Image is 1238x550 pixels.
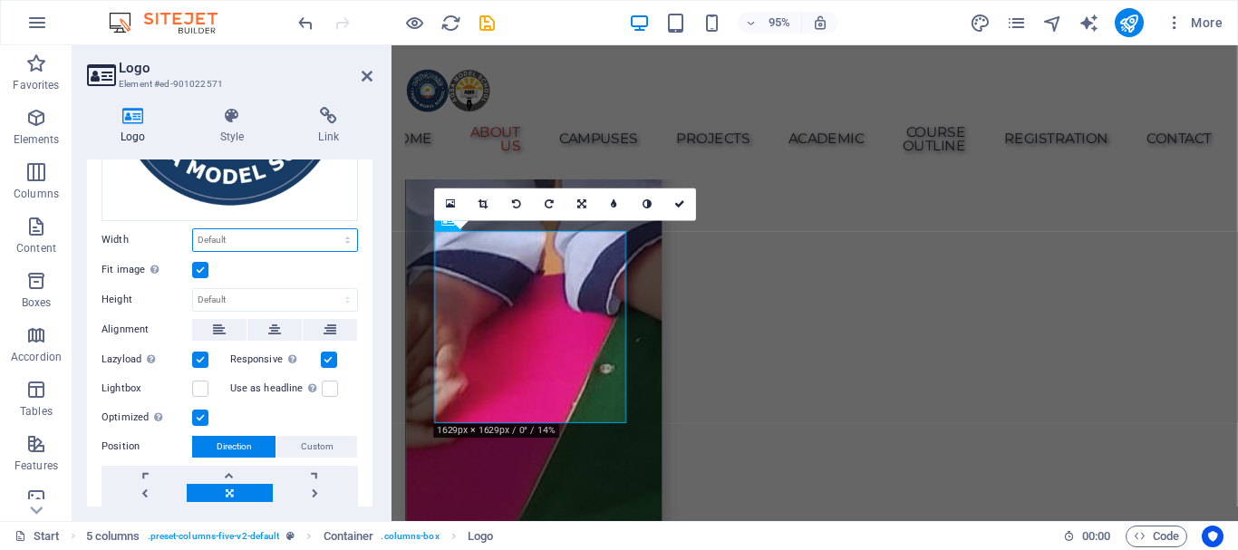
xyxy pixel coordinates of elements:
a: Select files from the file manager, stock photos, or upload file(s) [435,188,468,221]
i: Publish [1118,13,1139,34]
i: Undo: Change image width (Ctrl+Z) [295,13,316,34]
label: Alignment [102,319,192,341]
nav: breadcrumb [86,526,493,547]
h3: Element #ed-901022571 [119,76,336,92]
button: save [476,12,498,34]
span: Click to select. Double-click to edit [86,526,140,547]
p: Content [16,241,56,256]
button: pages [1006,12,1028,34]
i: AI Writer [1078,13,1099,34]
p: Accordion [11,350,62,364]
p: Elements [14,132,60,147]
a: Rotate left 90° [500,188,533,221]
h4: Style [187,107,285,145]
span: Direction [217,436,252,458]
h4: Logo [87,107,187,145]
button: reload [440,12,461,34]
label: Lazyload [102,349,192,371]
button: Click here to leave preview mode and continue editing [403,12,425,34]
span: More [1165,14,1223,32]
p: Favorites [13,78,59,92]
span: Click to select. Double-click to edit [324,526,374,547]
label: Use as headline [230,378,322,400]
label: Lightbox [102,378,192,400]
p: Boxes [22,295,52,310]
button: Code [1126,526,1187,547]
button: Custom [276,436,357,458]
a: Confirm ( Ctrl ⏎ ) [663,188,696,221]
a: Crop mode [468,188,500,221]
button: navigator [1042,12,1064,34]
i: Design (Ctrl+Alt+Y) [970,13,991,34]
button: design [970,12,991,34]
i: Navigator [1042,13,1063,34]
a: Rotate right 90° [533,188,566,221]
img: Editor Logo [104,12,240,34]
p: Features [15,458,58,473]
span: Code [1134,526,1179,547]
span: . columns-box [381,526,439,547]
p: Tables [20,404,53,419]
button: Direction [192,436,276,458]
i: This element is a customizable preset [286,531,295,541]
i: Save (Ctrl+S) [477,13,498,34]
label: Optimized [102,407,192,429]
button: text_generator [1078,12,1100,34]
a: Change orientation [566,188,598,221]
button: undo [295,12,316,34]
h4: Link [285,107,372,145]
label: Fit image [102,259,192,281]
h6: Session time [1063,526,1111,547]
span: : [1095,529,1098,543]
span: Custom [301,436,334,458]
button: 95% [738,12,802,34]
span: 00 00 [1082,526,1110,547]
button: publish [1115,8,1144,37]
h6: 95% [765,12,794,34]
label: Position [102,436,192,458]
button: Usercentrics [1202,526,1223,547]
a: Greyscale [631,188,663,221]
a: Click to cancel selection. Double-click to open Pages [15,526,60,547]
p: Columns [14,187,59,201]
label: Width [102,235,192,245]
a: Blur [598,188,631,221]
h2: Logo [119,60,372,76]
i: Pages (Ctrl+Alt+S) [1006,13,1027,34]
label: Height [102,294,192,304]
span: . preset-columns-five-v2-default [148,526,280,547]
span: Click to select. Double-click to edit [468,526,493,547]
label: Responsive [230,349,321,371]
i: On resize automatically adjust zoom level to fit chosen device. [812,14,828,31]
i: Reload page [440,13,461,34]
button: More [1158,8,1230,37]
